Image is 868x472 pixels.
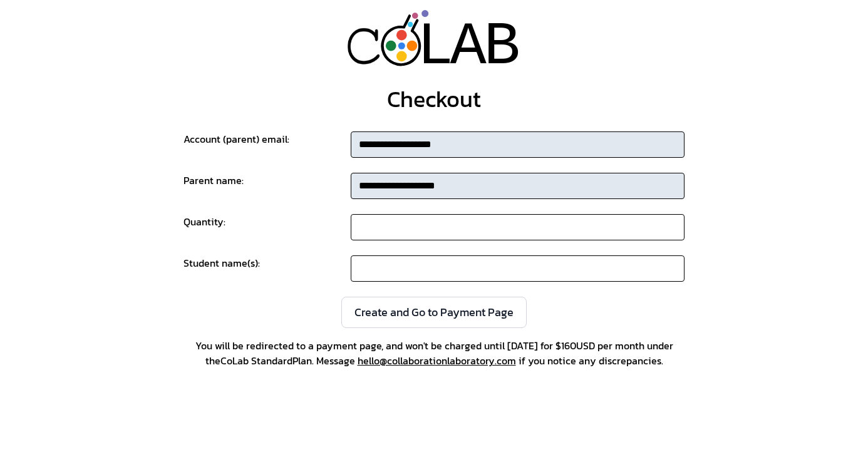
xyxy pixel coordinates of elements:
[387,86,481,111] div: Checkout
[183,173,351,199] div: Parent name:
[341,297,527,328] button: Create and Go to Payment Page
[183,131,351,158] div: Account (parent) email:
[450,11,487,84] div: A
[183,338,685,368] span: You will be redirected to a payment page, and won't be charged until [DATE] for $ 160 USD per mon...
[183,214,351,240] div: Quantity:
[358,353,516,368] a: hello@​collaboration​laboratory​.com
[484,11,520,84] div: B
[417,11,453,84] div: L
[317,10,550,66] a: LAB
[183,255,351,282] div: Student name(s):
